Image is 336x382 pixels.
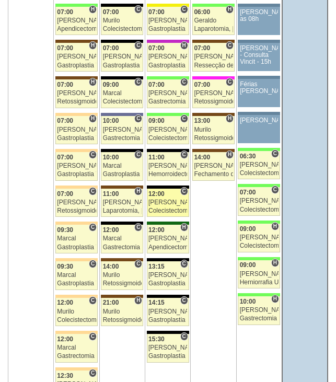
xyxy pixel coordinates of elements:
[194,117,210,124] span: 13:00
[238,221,280,224] div: Key: Brasil
[148,263,165,270] span: 13:15
[55,225,98,253] a: C 09:30 Marcal Gastroplastia VL
[240,242,279,249] div: Colecistectomia com Colangiografia VL
[148,117,165,124] span: 09:00
[194,135,233,142] div: Retossigmoidectomia Robótica
[147,261,189,290] a: C 13:15 [PERSON_NAME] Gastroplastia VL
[57,126,96,133] div: [PERSON_NAME]
[147,149,189,152] div: Key: Blanc
[147,76,189,79] div: Key: Brasil
[148,126,187,133] div: [PERSON_NAME]
[103,190,119,198] span: 11:00
[240,298,256,305] span: 10:00
[57,244,96,251] div: Gastroplastia VL
[148,353,187,360] div: Gastroplastia VL
[240,206,279,213] div: Colecistectomia com Colangiografia VL
[148,171,187,178] div: Hemorroidectomia Laser
[103,81,119,88] span: 09:00
[101,113,143,116] div: Key: Vila Nova Star
[55,79,98,108] a: H 07:00 [PERSON_NAME] Retossigmoidectomia Robótica
[148,199,187,206] div: [PERSON_NAME]
[103,44,119,52] span: 07:00
[194,81,210,88] span: 07:00
[147,7,189,36] a: C 07:00 [PERSON_NAME] Gastroplastia VL
[55,149,98,152] div: Key: Bartira
[57,280,96,287] div: Gastroplastia VL
[57,44,73,52] span: 07:00
[194,44,210,52] span: 07:00
[148,163,187,169] div: [PERSON_NAME]
[101,261,143,290] a: C 14:00 Murilo Retossigmoidectomia Abdominal VL
[180,223,188,231] span: Hospital
[240,279,279,286] div: Herniorrafia Umbilical
[180,114,188,123] span: Consultório
[89,369,97,377] span: Consultório
[238,257,280,260] div: Key: Brasil
[194,171,233,178] div: Fechamento de Colostomia ou Enterostomia
[134,114,142,123] span: Consultório
[101,189,143,217] a: H 11:00 [PERSON_NAME] Laparotomia, [GEOGRAPHIC_DATA], Drenagem, Bridas VL
[147,4,189,7] div: Key: Santa Rita
[194,90,233,97] div: [PERSON_NAME]
[57,263,73,270] span: 09:30
[238,187,280,216] a: C 07:00 [PERSON_NAME] Colecistectomia com Colangiografia VL
[103,171,142,178] div: Gastroplastia VL
[55,189,98,217] a: C 07:00 [PERSON_NAME] Retossigmoidectomia Abdominal VL
[101,116,143,145] a: C 10:00 [PERSON_NAME] Gastrectomia Parcial com Linfadenectomia
[57,199,96,206] div: [PERSON_NAME]
[271,295,279,303] span: Hospital
[148,135,187,142] div: Colecistectomia com Colangiografia VL
[147,298,189,327] a: C 14:15 [PERSON_NAME] Gastroplastia VL
[55,222,98,225] div: Key: Bartira
[240,271,279,277] div: [PERSON_NAME]
[89,78,97,86] span: Hospital
[101,222,143,225] div: Key: Blanc
[194,53,233,60] div: [PERSON_NAME]
[147,331,189,334] div: Key: Blanc
[192,43,235,72] a: C 07:00 [PERSON_NAME] Ressecção de tumor parede abdominal pélvica
[192,149,235,152] div: Key: Santa Joana
[240,153,256,160] span: 06:30
[101,149,143,152] div: Key: Blanc
[226,151,234,159] span: Hospital
[194,62,233,69] div: Ressecção de tumor parede abdominal pélvica
[238,43,280,71] a: [PERSON_NAME] - Consulta Vincit - 15h
[194,163,233,169] div: [PERSON_NAME]
[134,296,142,305] span: Hospital
[148,280,187,287] div: Gastroplastia VL
[192,4,235,7] div: Key: Brasil
[57,272,96,279] div: Marcal
[103,53,142,60] div: [PERSON_NAME]
[192,40,235,43] div: Key: Santa Joana
[238,260,280,289] a: H 09:00 [PERSON_NAME] Herniorrafia Umbilical
[101,152,143,181] a: C 10:00 Marcal Gastroplastia VL
[57,207,96,214] div: Retossigmoidectomia Abdominal VL
[57,299,73,306] span: 12:00
[57,190,73,198] span: 07:00
[194,17,233,24] div: Geraldo
[57,17,96,24] div: [PERSON_NAME]
[271,186,279,194] span: Consultório
[57,235,96,242] div: Marcal
[55,298,98,327] a: C 12:00 Murilo Colecistectomia sem Colangiografia VL
[103,98,142,105] div: Colecistectomia com Colangiografia VL
[134,41,142,50] span: Consultório
[147,295,189,298] div: Key: Blanc
[180,187,188,195] span: Consultório
[103,280,142,287] div: Retossigmoidectomia Abdominal VL
[147,43,189,72] a: H 07:00 [PERSON_NAME] Gastroplastia VL
[103,317,142,323] div: Retossigmoidectomia Abdominal VL
[238,40,280,43] div: Key: Aviso
[240,81,278,95] div: Férias [PERSON_NAME]
[103,263,119,270] span: 14:00
[57,226,73,234] span: 09:30
[55,7,98,36] a: H 07:00 [PERSON_NAME] Apendicectomia Robotica
[192,79,235,108] a: C 07:00 [PERSON_NAME] Retossigmoidectomia Robótica
[271,259,279,267] span: Hospital
[101,76,143,79] div: Key: Blanc
[103,17,142,24] div: Murilo
[147,113,189,116] div: Key: Brasil
[55,113,98,116] div: Key: Bartira
[147,40,189,43] div: Key: Maria Braido
[103,308,142,315] div: Murilo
